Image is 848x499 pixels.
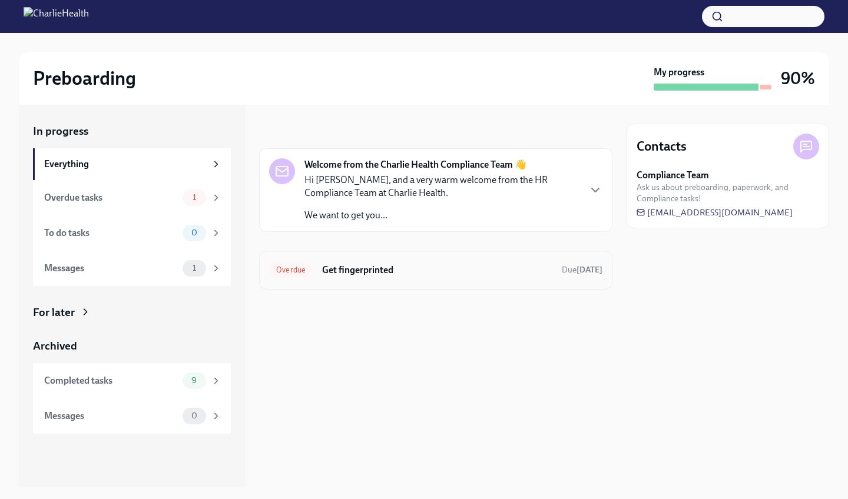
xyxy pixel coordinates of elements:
a: In progress [33,124,231,139]
a: Completed tasks9 [33,363,231,398]
span: Overdue [269,265,313,274]
div: To do tasks [44,227,178,239]
a: Messages0 [33,398,231,434]
img: CharlieHealth [24,7,89,26]
div: Everything [44,158,206,171]
strong: Compliance Team [637,169,709,182]
span: 1 [185,264,203,272]
a: OverdueGet fingerprintedDue[DATE] [269,261,602,280]
div: Completed tasks [44,374,178,387]
a: For later [33,305,231,320]
h6: Get fingerprinted [322,264,552,277]
span: August 23rd, 2025 09:00 [562,264,602,275]
strong: Welcome from the Charlie Health Compliance Team 👋 [304,158,526,171]
span: 9 [184,376,204,385]
h3: 90% [781,68,815,89]
div: In progress [259,124,314,139]
span: Ask us about preboarding, paperwork, and Compliance tasks! [637,182,819,204]
a: [EMAIL_ADDRESS][DOMAIN_NAME] [637,207,793,218]
span: 1 [185,193,203,202]
p: We want to get you... [304,209,579,222]
p: Hi [PERSON_NAME], and a very warm welcome from the HR Compliance Team at Charlie Health. [304,174,579,199]
strong: [DATE] [577,265,602,275]
div: For later [33,305,75,320]
div: Messages [44,410,178,423]
span: 0 [184,228,204,237]
a: To do tasks0 [33,215,231,251]
span: Due [562,265,602,275]
h4: Contacts [637,138,687,155]
a: Overdue tasks1 [33,180,231,215]
div: Overdue tasks [44,191,178,204]
div: Messages [44,262,178,275]
a: Archived [33,338,231,354]
a: Everything [33,148,231,180]
span: 0 [184,411,204,420]
h2: Preboarding [33,66,136,90]
a: Messages1 [33,251,231,286]
strong: My progress [654,66,704,79]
